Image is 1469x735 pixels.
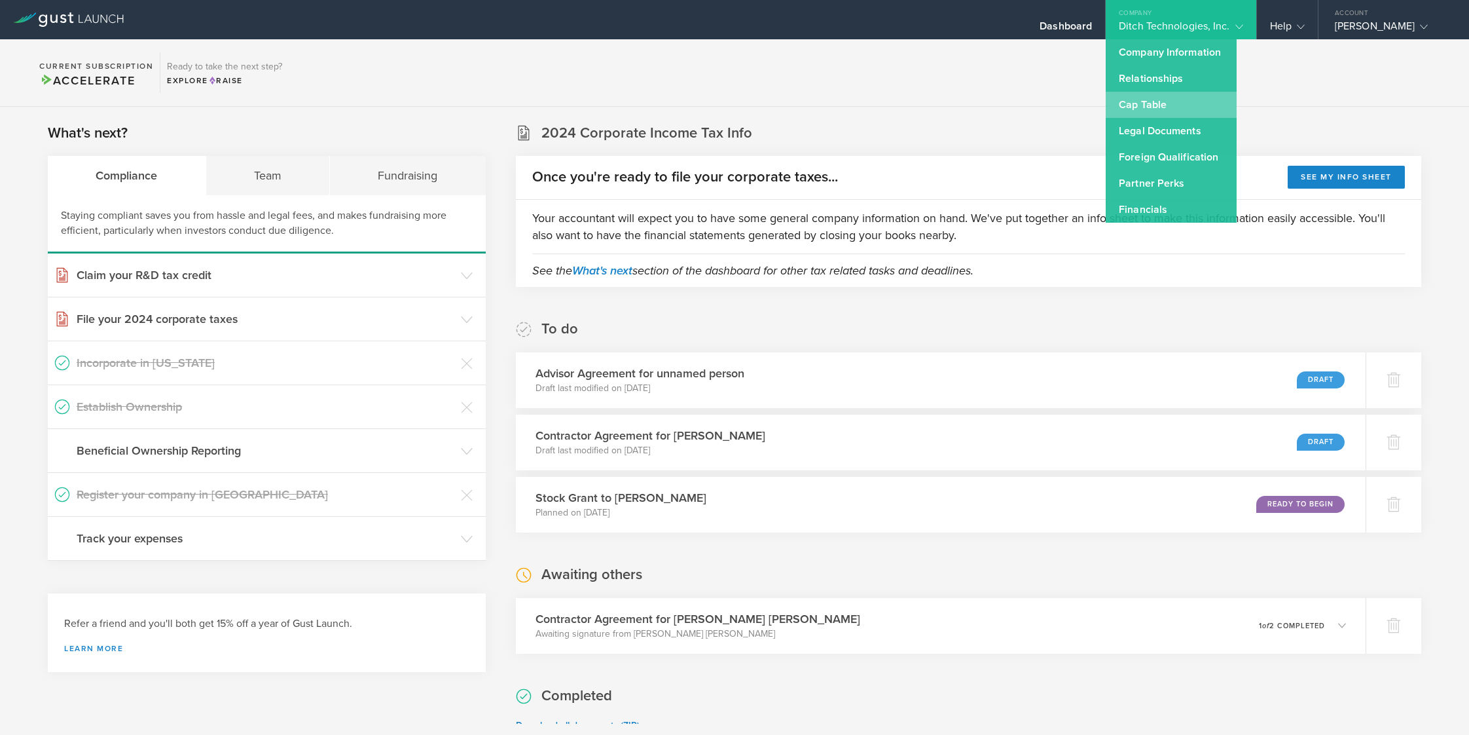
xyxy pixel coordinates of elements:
h3: Ready to take the next step? [167,62,282,71]
h2: 2024 Corporate Income Tax Info [541,124,752,143]
div: Help [1270,20,1305,39]
a: What's next [572,263,632,278]
div: Ready to take the next step?ExploreRaise [160,52,289,93]
h3: Contractor Agreement for [PERSON_NAME] [PERSON_NAME] [535,611,860,628]
h3: Refer a friend and you'll both get 15% off a year of Gust Launch. [64,616,469,631]
h3: Register your company in [GEOGRAPHIC_DATA] [77,486,454,503]
a: Learn more [64,645,469,652]
h3: Beneficial Ownership Reporting [77,442,454,459]
em: See the section of the dashboard for other tax related tasks and deadlines. [532,263,973,278]
h2: Completed [541,687,612,706]
h3: Claim your R&D tax credit [77,267,454,284]
div: Team [206,156,331,195]
h2: To do [541,320,578,339]
div: Draft [1297,434,1345,451]
div: Stock Grant to [PERSON_NAME]Planned on [DATE]Ready to Begin [516,477,1366,533]
span: Raise [208,76,243,85]
h3: Contractor Agreement for [PERSON_NAME] [535,427,765,444]
p: Planned on [DATE] [535,506,706,519]
span: Accelerate [39,73,135,88]
h3: Incorporate in [US_STATE] [77,354,454,371]
button: See my info sheet [1288,166,1405,189]
div: Compliance [48,156,206,195]
div: Advisor Agreement for unnamed personDraft last modified on [DATE]Draft [516,352,1366,408]
h3: File your 2024 corporate taxes [77,311,454,328]
div: Dashboard [1040,20,1092,39]
div: Fundraising [330,156,486,195]
h2: What's next? [48,124,128,143]
p: Draft last modified on [DATE] [535,444,765,457]
h3: Stock Grant to [PERSON_NAME] [535,489,706,506]
div: Draft [1297,371,1345,388]
p: Draft last modified on [DATE] [535,382,744,395]
div: Ready to Begin [1256,496,1345,513]
div: Staying compliant saves you from hassle and legal fees, and makes fundraising more efficient, par... [48,195,486,254]
h3: Track your expenses [77,530,454,547]
a: Download all documents (ZIP) [516,720,640,731]
div: Ditch Technologies, Inc. [1119,20,1242,39]
h3: Advisor Agreement for unnamed person [535,365,744,382]
p: 1 2 completed [1259,622,1325,630]
p: Your accountant will expect you to have some general company information on hand. We've put toget... [532,210,1405,244]
p: Awaiting signature from [PERSON_NAME] [PERSON_NAME] [535,628,860,641]
div: [PERSON_NAME] [1335,20,1446,39]
div: Contractor Agreement for [PERSON_NAME]Draft last modified on [DATE]Draft [516,415,1366,470]
h2: Once you're ready to file your corporate taxes... [532,168,838,187]
h2: Current Subscription [39,62,153,70]
div: Explore [167,75,282,86]
h2: Awaiting others [541,565,642,584]
em: of [1262,622,1269,630]
h3: Establish Ownership [77,398,454,415]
